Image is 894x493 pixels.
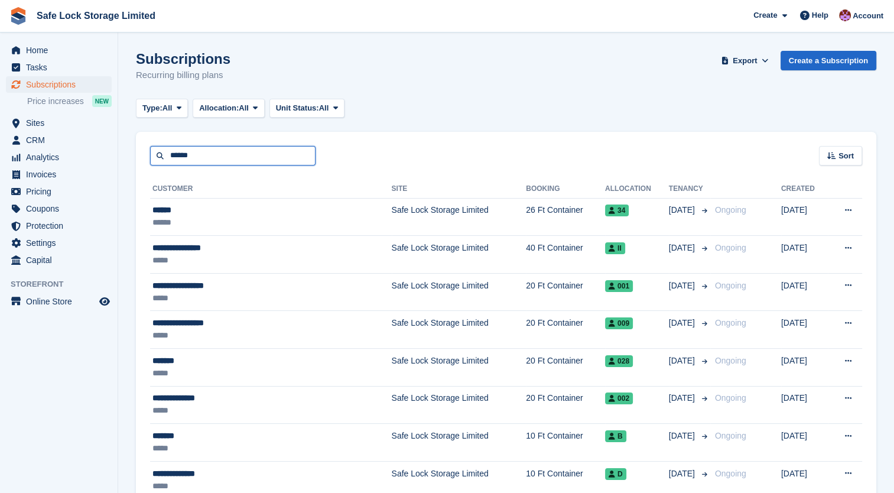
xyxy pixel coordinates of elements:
[715,356,746,365] span: Ongoing
[269,99,344,118] button: Unit Status: All
[26,115,97,131] span: Sites
[9,7,27,25] img: stora-icon-8386f47178a22dfd0bd8f6a31ec36ba5ce8667c1dd55bd0f319d3a0aa187defe.svg
[669,317,697,329] span: [DATE]
[669,468,697,480] span: [DATE]
[605,355,633,367] span: 028
[150,180,392,199] th: Customer
[26,252,97,268] span: Capital
[853,10,883,22] span: Account
[142,102,162,114] span: Type:
[781,198,828,236] td: [DATE]
[199,102,239,114] span: Allocation:
[781,349,828,387] td: [DATE]
[526,198,605,236] td: 26 Ft Container
[605,205,629,216] span: 34
[781,180,828,199] th: Created
[605,242,625,254] span: II
[26,59,97,76] span: Tasks
[605,393,633,404] span: 002
[781,311,828,349] td: [DATE]
[11,278,118,290] span: Storefront
[753,9,777,21] span: Create
[26,218,97,234] span: Protection
[26,200,97,217] span: Coupons
[26,76,97,93] span: Subscriptions
[319,102,329,114] span: All
[669,355,697,367] span: [DATE]
[839,9,851,21] img: Toni Ebong
[605,468,626,480] span: D
[239,102,249,114] span: All
[669,392,697,404] span: [DATE]
[526,386,605,424] td: 20 Ft Container
[715,281,746,290] span: Ongoing
[6,149,112,166] a: menu
[6,293,112,310] a: menu
[392,424,526,462] td: Safe Lock Storage Limited
[669,180,710,199] th: Tenancy
[526,180,605,199] th: Booking
[838,150,854,162] span: Sort
[781,51,876,70] a: Create a Subscription
[136,51,230,67] h1: Subscriptions
[136,69,230,82] p: Recurring billing plans
[669,204,697,216] span: [DATE]
[26,166,97,183] span: Invoices
[26,132,97,148] span: CRM
[605,317,633,329] span: 009
[136,99,188,118] button: Type: All
[6,132,112,148] a: menu
[6,115,112,131] a: menu
[669,430,697,442] span: [DATE]
[193,99,265,118] button: Allocation: All
[26,293,97,310] span: Online Store
[6,76,112,93] a: menu
[32,6,160,25] a: Safe Lock Storage Limited
[26,235,97,251] span: Settings
[392,349,526,387] td: Safe Lock Storage Limited
[6,166,112,183] a: menu
[6,183,112,200] a: menu
[733,55,757,67] span: Export
[6,218,112,234] a: menu
[526,236,605,274] td: 40 Ft Container
[392,386,526,424] td: Safe Lock Storage Limited
[6,42,112,59] a: menu
[781,236,828,274] td: [DATE]
[27,95,112,108] a: Price increases NEW
[526,273,605,311] td: 20 Ft Container
[162,102,173,114] span: All
[392,180,526,199] th: Site
[392,273,526,311] td: Safe Lock Storage Limited
[715,205,746,215] span: Ongoing
[781,386,828,424] td: [DATE]
[392,311,526,349] td: Safe Lock Storage Limited
[812,9,828,21] span: Help
[669,242,697,254] span: [DATE]
[526,349,605,387] td: 20 Ft Container
[97,294,112,309] a: Preview store
[26,42,97,59] span: Home
[392,198,526,236] td: Safe Lock Storage Limited
[781,424,828,462] td: [DATE]
[26,149,97,166] span: Analytics
[6,200,112,217] a: menu
[719,51,771,70] button: Export
[715,393,746,403] span: Ongoing
[715,469,746,478] span: Ongoing
[27,96,84,107] span: Price increases
[669,280,697,292] span: [DATE]
[605,180,669,199] th: Allocation
[715,243,746,252] span: Ongoing
[276,102,319,114] span: Unit Status:
[715,318,746,327] span: Ongoing
[715,431,746,440] span: Ongoing
[605,430,626,442] span: B
[605,280,633,292] span: 001
[92,95,112,107] div: NEW
[26,183,97,200] span: Pricing
[526,311,605,349] td: 20 Ft Container
[526,424,605,462] td: 10 Ft Container
[6,59,112,76] a: menu
[392,236,526,274] td: Safe Lock Storage Limited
